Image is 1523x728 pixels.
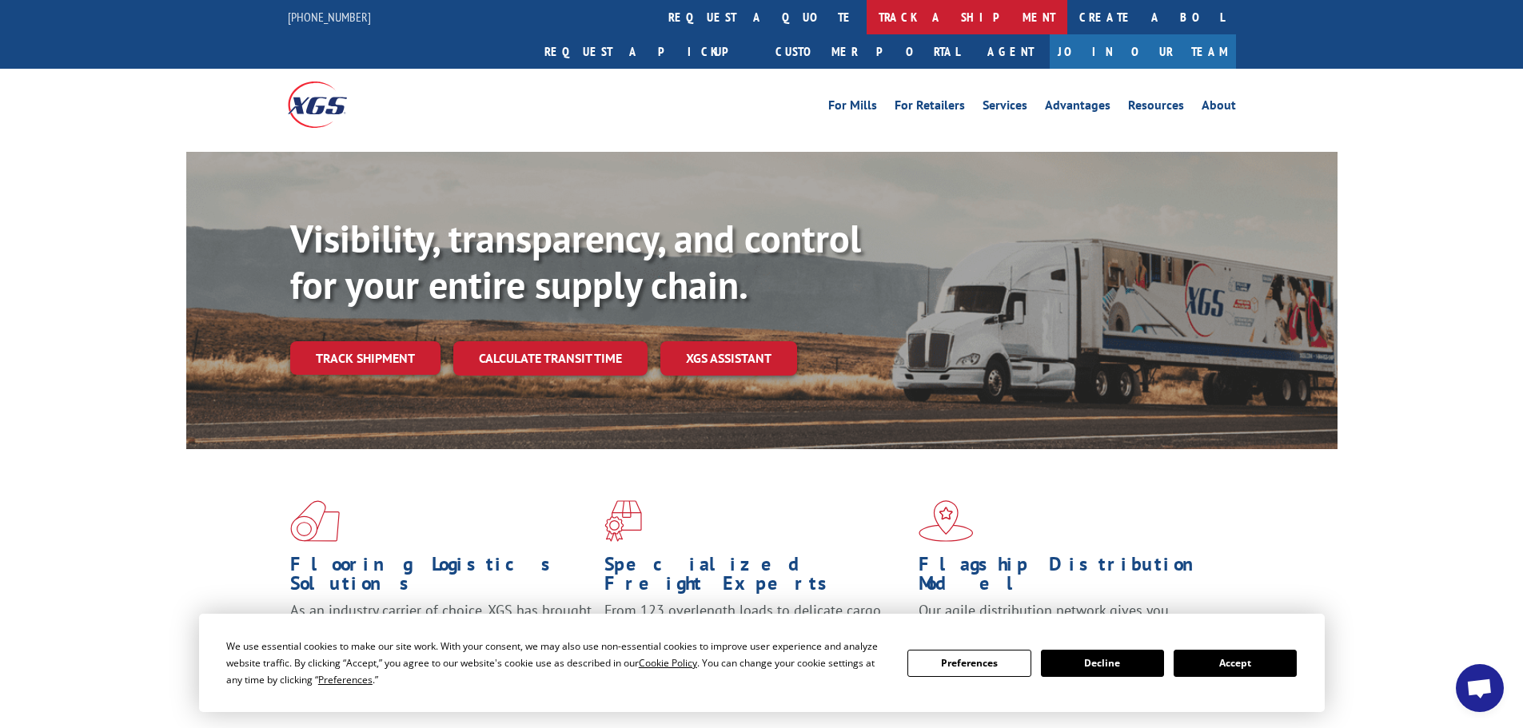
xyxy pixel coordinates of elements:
[971,34,1050,69] a: Agent
[919,500,974,542] img: xgs-icon-flagship-distribution-model-red
[919,555,1221,601] h1: Flagship Distribution Model
[290,213,861,309] b: Visibility, transparency, and control for your entire supply chain.
[604,500,642,542] img: xgs-icon-focused-on-flooring-red
[895,99,965,117] a: For Retailers
[1128,99,1184,117] a: Resources
[1174,650,1297,677] button: Accept
[1456,664,1504,712] div: Open chat
[288,9,371,25] a: [PHONE_NUMBER]
[226,638,888,688] div: We use essential cookies to make our site work. With your consent, we may also use non-essential ...
[199,614,1325,712] div: Cookie Consent Prompt
[1050,34,1236,69] a: Join Our Team
[318,673,373,686] span: Preferences
[453,341,648,376] a: Calculate transit time
[290,555,592,601] h1: Flooring Logistics Solutions
[983,99,1027,117] a: Services
[532,34,763,69] a: Request a pickup
[1041,650,1164,677] button: Decline
[639,656,697,670] span: Cookie Policy
[828,99,877,117] a: For Mills
[660,341,797,376] a: XGS ASSISTANT
[763,34,971,69] a: Customer Portal
[604,601,907,672] p: From 123 overlength loads to delicate cargo, our experienced staff knows the best way to move you...
[290,341,441,375] a: Track shipment
[907,650,1031,677] button: Preferences
[1202,99,1236,117] a: About
[290,601,592,658] span: As an industry carrier of choice, XGS has brought innovation and dedication to flooring logistics...
[604,555,907,601] h1: Specialized Freight Experts
[290,500,340,542] img: xgs-icon-total-supply-chain-intelligence-red
[1045,99,1110,117] a: Advantages
[919,601,1213,638] span: Our agile distribution network gives you nationwide inventory management on demand.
